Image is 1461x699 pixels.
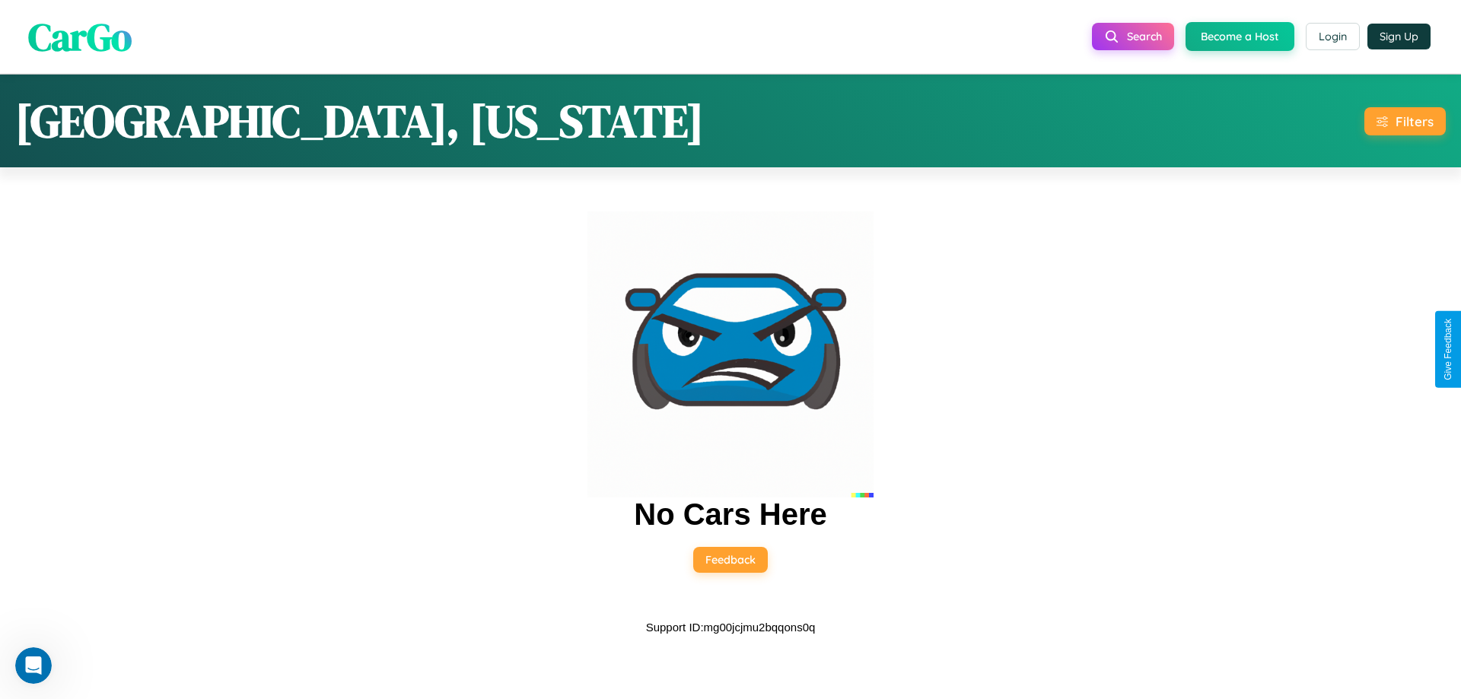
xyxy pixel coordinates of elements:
button: Filters [1364,107,1446,135]
div: Filters [1396,113,1434,129]
span: CarGo [28,10,132,62]
p: Support ID: mg00jcjmu2bqqons0q [646,617,816,637]
button: Become a Host [1186,22,1294,51]
button: Sign Up [1367,24,1431,49]
h1: [GEOGRAPHIC_DATA], [US_STATE] [15,90,704,152]
button: Search [1092,23,1174,50]
button: Feedback [693,547,768,573]
span: Search [1127,30,1162,43]
div: Give Feedback [1443,319,1453,380]
iframe: Intercom live chat [15,647,52,684]
h2: No Cars Here [634,497,826,532]
button: Login [1306,23,1360,50]
img: car [587,211,874,497]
